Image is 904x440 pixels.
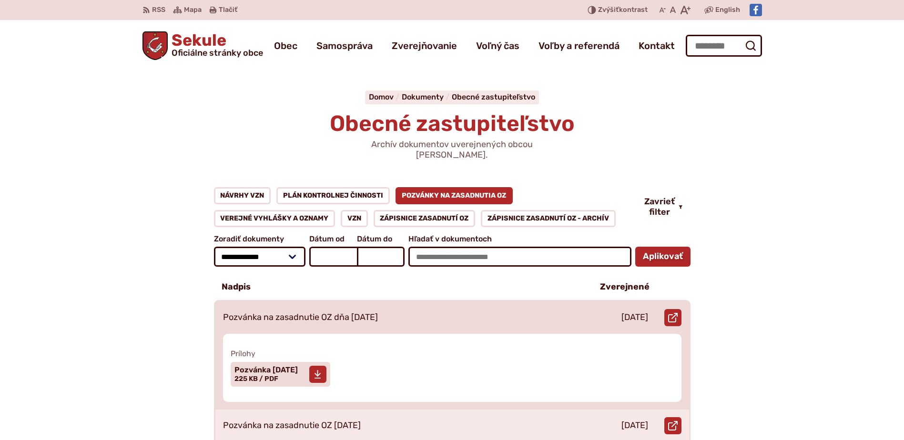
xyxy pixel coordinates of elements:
span: Domov [369,92,394,101]
span: Oficiálne stránky obce [172,49,263,57]
span: Pozvánka [DATE] [234,366,298,374]
a: Návrhy VZN [214,187,271,204]
span: Hľadať v dokumentoch [408,235,631,243]
p: [DATE] [621,420,648,431]
img: Prejsť na Facebook stránku [750,4,762,16]
a: Dokumenty [402,92,452,101]
span: Dátum do [357,235,405,243]
img: Prejsť na domovskú stránku [142,31,168,60]
a: Obecné zastupiteľstvo [452,92,535,101]
button: Aplikovať [635,247,691,267]
span: Prílohy [231,349,674,358]
button: Zavrieť filter [637,197,691,217]
span: Dokumenty [402,92,444,101]
span: Mapa [184,4,202,16]
input: Hľadať v dokumentoch [408,247,631,267]
a: Voľný čas [476,32,519,59]
p: Zverejnené [600,282,650,292]
a: Pozvánka [DATE] 225 KB / PDF [231,362,330,387]
a: Plán kontrolnej činnosti [276,187,390,204]
p: Archív dokumentov uverejnených obcou [PERSON_NAME]. [338,140,567,160]
a: VZN [341,210,368,227]
span: Zoradiť dokumenty [214,235,306,243]
span: Tlačiť [219,6,237,14]
span: RSS [152,4,165,16]
input: Dátum od [309,247,357,267]
a: Zverejňovanie [392,32,457,59]
a: Logo Sekule, prejsť na domovskú stránku. [142,31,264,60]
a: English [713,4,742,16]
a: Kontakt [639,32,675,59]
span: Sekule [168,32,263,57]
p: Pozvánka na zasadnutie OZ [DATE] [223,420,361,431]
a: Obec [274,32,297,59]
span: Zvýšiť [598,6,619,14]
span: Zavrieť filter [644,197,675,217]
p: [DATE] [621,312,648,323]
select: Zoradiť dokumenty [214,247,306,267]
p: Nadpis [222,282,251,292]
span: 225 KB / PDF [234,375,278,383]
p: Pozvánka na zasadnutie OZ dňa [DATE] [223,312,378,323]
a: Voľby a referendá [538,32,620,59]
a: Samospráva [316,32,373,59]
span: Obecné zastupiteľstvo [330,110,575,137]
span: kontrast [598,6,648,14]
input: Dátum do [357,247,405,267]
span: English [715,4,740,16]
a: Domov [369,92,402,101]
a: Pozvánky na zasadnutia OZ [396,187,513,204]
a: Zápisnice zasadnutí OZ - ARCHÍV [481,210,616,227]
span: Dátum od [309,235,357,243]
a: Verejné vyhlášky a oznamy [214,210,335,227]
a: Zápisnice zasadnutí OZ [374,210,476,227]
